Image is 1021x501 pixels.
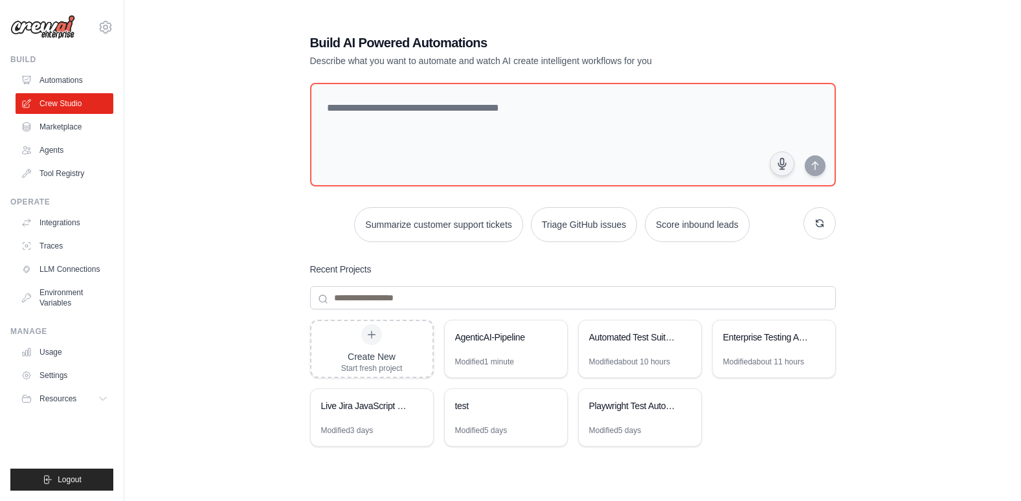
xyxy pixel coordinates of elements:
[10,469,113,491] button: Logout
[10,326,113,337] div: Manage
[723,357,804,367] div: Modified about 11 hours
[39,394,76,404] span: Resources
[341,350,403,363] div: Create New
[10,197,113,207] div: Operate
[16,117,113,137] a: Marketplace
[16,365,113,386] a: Settings
[321,425,374,436] div: Modified 3 days
[16,93,113,114] a: Crew Studio
[310,34,745,52] h1: Build AI Powered Automations
[16,342,113,362] a: Usage
[10,54,113,65] div: Build
[321,399,410,412] div: Live Jira JavaScript Refactoring Automation
[341,363,403,373] div: Start fresh project
[16,70,113,91] a: Automations
[589,399,678,412] div: Playwright Test Automation Crew
[589,331,678,344] div: Automated Test Suite Generator
[531,207,637,242] button: Triage GitHub issues
[723,331,812,344] div: Enterprise Testing Automation Platform
[455,331,544,344] div: AgenticAI-Pipeline
[645,207,750,242] button: Score inbound leads
[16,259,113,280] a: LLM Connections
[310,263,372,276] h3: Recent Projects
[16,282,113,313] a: Environment Variables
[803,207,836,239] button: Get new suggestions
[770,151,794,176] button: Click to speak your automation idea
[16,236,113,256] a: Traces
[58,474,82,485] span: Logout
[16,163,113,184] a: Tool Registry
[310,54,745,67] p: Describe what you want to automate and watch AI create intelligent workflows for you
[10,15,75,39] img: Logo
[589,357,670,367] div: Modified about 10 hours
[589,425,642,436] div: Modified 5 days
[16,140,113,161] a: Agents
[455,399,544,412] div: test
[354,207,522,242] button: Summarize customer support tickets
[16,212,113,233] a: Integrations
[455,425,508,436] div: Modified 5 days
[16,388,113,409] button: Resources
[455,357,514,367] div: Modified 1 minute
